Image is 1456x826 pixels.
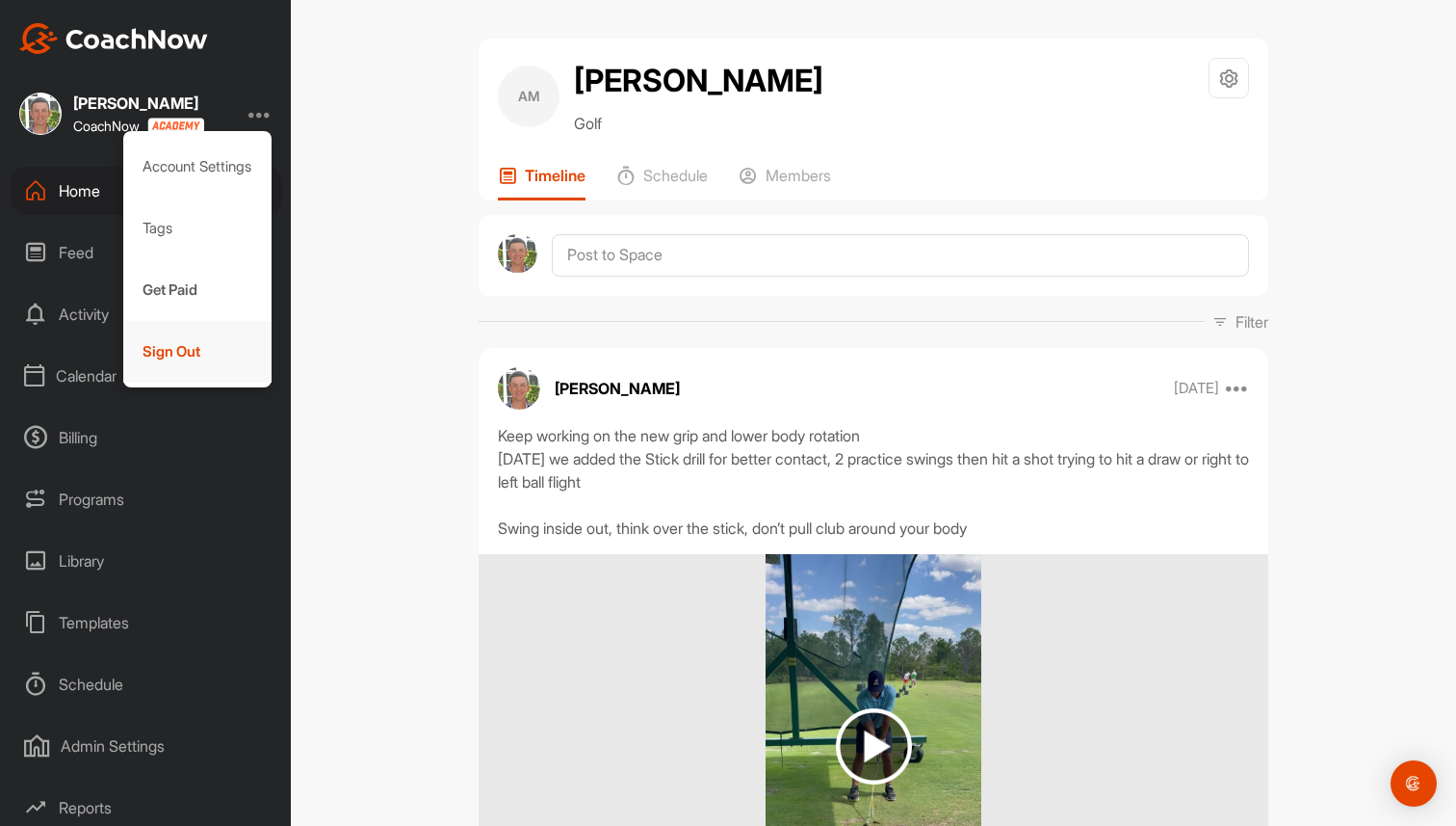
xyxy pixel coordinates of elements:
p: Timeline [525,166,585,185]
img: play [836,708,912,785]
div: Feed [11,228,282,277]
div: Templates [11,599,282,647]
img: CoachNow [19,23,208,54]
div: Sign Out [123,321,273,383]
p: Golf [574,112,823,135]
div: Library [11,537,282,585]
img: avatar [498,367,540,410]
p: [PERSON_NAME] [555,377,680,400]
div: Get Paid [123,259,273,321]
div: Keep working on the new grip and lower body rotation [DATE] we added the Stick drill for better c... [498,424,1249,540]
p: [DATE] [1174,379,1219,398]
h2: [PERSON_NAME] [574,58,823,104]
div: AM [498,66,559,127]
img: avatar [498,234,537,274]
div: Admin Settings [11,722,282,770]
div: Tags [123,198,273,259]
div: [PERSON_NAME] [73,95,204,111]
p: Filter [1235,310,1268,333]
div: Open Intercom Messenger [1391,760,1437,807]
div: Billing [11,413,282,462]
div: Home [11,167,282,215]
div: Calendar [11,352,282,400]
div: Schedule [11,660,282,708]
img: square_c0e2c32ef8752ec6cc06712238412571.jpg [19,93,62,135]
img: CoachNow acadmey [147,118,204,134]
div: Account Settings [123,136,273,198]
div: Programs [11,475,282,523]
div: CoachNow [73,118,204,134]
p: Schedule [643,166,708,185]
p: Members [766,166,831,185]
div: Activity [11,290,282,338]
